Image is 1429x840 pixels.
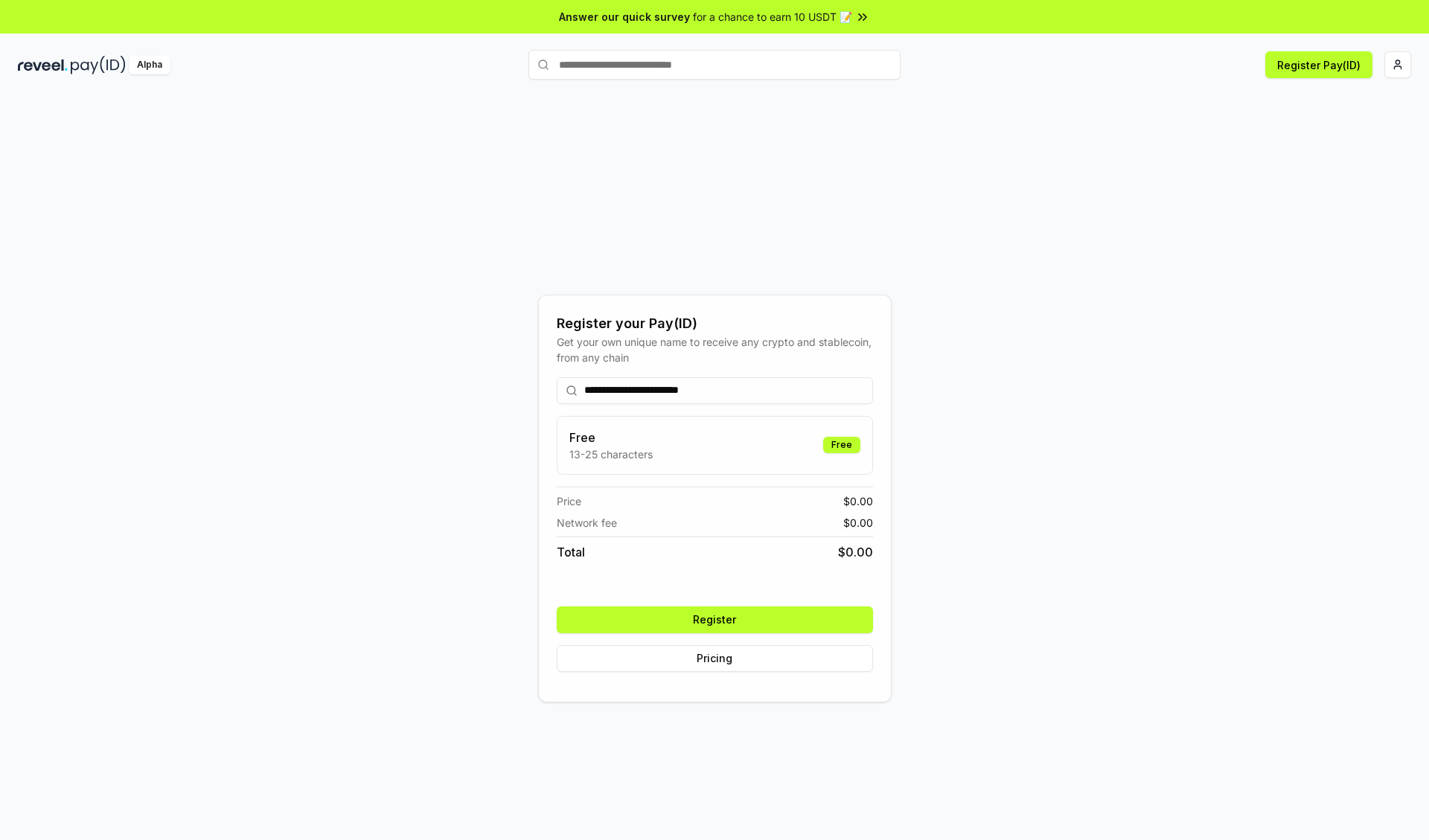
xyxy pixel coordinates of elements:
[557,493,581,509] span: Price
[569,429,653,446] h3: Free
[557,606,873,633] button: Register
[71,56,126,74] img: pay_id
[557,543,585,561] span: Total
[823,437,860,453] div: Free
[693,9,852,25] span: for a chance to earn 10 USDT 📝
[843,515,873,530] span: $ 0.00
[129,56,170,74] div: Alpha
[569,446,653,462] p: 13-25 characters
[557,313,873,334] div: Register your Pay(ID)
[1265,51,1372,78] button: Register Pay(ID)
[18,56,68,74] img: reveel_dark
[557,645,873,672] button: Pricing
[557,515,617,530] span: Network fee
[838,543,873,561] span: $ 0.00
[559,9,690,25] span: Answer our quick survey
[843,493,873,509] span: $ 0.00
[557,334,873,365] div: Get your own unique name to receive any crypto and stablecoin, from any chain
